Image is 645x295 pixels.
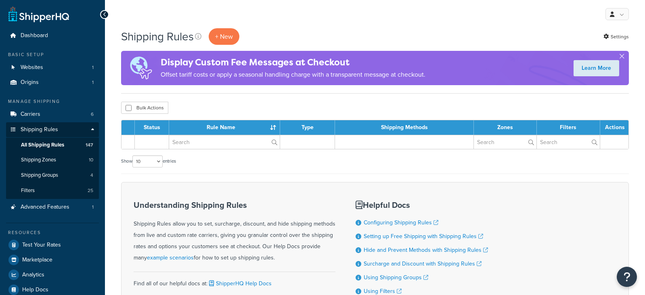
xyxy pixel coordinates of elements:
[207,279,272,288] a: ShipperHQ Help Docs
[6,98,99,105] div: Manage Shipping
[21,79,39,86] span: Origins
[474,135,536,149] input: Search
[22,257,52,264] span: Marketplace
[92,79,94,86] span: 1
[92,204,94,211] span: 1
[6,60,99,75] li: Websites
[135,120,169,135] th: Status
[21,172,58,179] span: Shipping Groups
[6,168,99,183] a: Shipping Groups 4
[22,242,61,249] span: Test Your Rates
[603,31,629,42] a: Settings
[6,200,99,215] a: Advanced Features 1
[21,64,43,71] span: Websites
[209,28,239,45] p: + New
[21,204,69,211] span: Advanced Features
[121,51,161,85] img: duties-banner-06bc72dcb5fe05cb3f9472aba00be2ae8eb53ab6f0d8bb03d382ba314ac3c341.png
[364,273,428,282] a: Using Shipping Groups
[6,122,99,199] li: Shipping Rules
[21,32,48,39] span: Dashboard
[132,155,163,167] select: Showentries
[280,120,335,135] th: Type
[6,75,99,90] li: Origins
[600,120,628,135] th: Actions
[6,200,99,215] li: Advanced Features
[88,187,93,194] span: 25
[134,201,335,264] div: Shipping Rules allow you to set, surcharge, discount, and hide shipping methods from live and cus...
[6,60,99,75] a: Websites 1
[364,246,488,254] a: Hide and Prevent Methods with Shipping Rules
[6,122,99,137] a: Shipping Rules
[91,111,94,118] span: 6
[6,253,99,267] a: Marketplace
[161,69,425,80] p: Offset tariff costs or apply a seasonal handling charge with a transparent message at checkout.
[121,29,194,44] h1: Shipping Rules
[21,111,40,118] span: Carriers
[6,229,99,236] div: Resources
[21,142,64,149] span: All Shipping Rules
[6,138,99,153] li: All Shipping Rules
[121,102,168,114] button: Bulk Actions
[22,272,44,278] span: Analytics
[364,218,438,227] a: Configuring Shipping Rules
[364,259,482,268] a: Surcharge and Discount with Shipping Rules
[356,201,488,209] h3: Helpful Docs
[147,253,194,262] a: example scenarios
[6,28,99,43] a: Dashboard
[90,172,93,179] span: 4
[474,120,537,135] th: Zones
[21,126,58,133] span: Shipping Rules
[537,120,600,135] th: Filters
[6,268,99,282] a: Analytics
[21,187,35,194] span: Filters
[6,75,99,90] a: Origins 1
[6,183,99,198] a: Filters 25
[134,201,335,209] h3: Understanding Shipping Rules
[22,287,48,293] span: Help Docs
[169,120,280,135] th: Rule Name
[6,51,99,58] div: Basic Setup
[161,56,425,69] h4: Display Custom Fee Messages at Checkout
[574,60,619,76] a: Learn More
[6,153,99,167] a: Shipping Zones 10
[121,155,176,167] label: Show entries
[6,238,99,252] a: Test Your Rates
[92,64,94,71] span: 1
[6,183,99,198] li: Filters
[86,142,93,149] span: 147
[335,120,473,135] th: Shipping Methods
[89,157,93,163] span: 10
[617,267,637,287] button: Open Resource Center
[6,138,99,153] a: All Shipping Rules 147
[364,232,483,241] a: Setting up Free Shipping with Shipping Rules
[6,107,99,122] li: Carriers
[6,168,99,183] li: Shipping Groups
[21,157,56,163] span: Shipping Zones
[169,135,280,149] input: Search
[134,272,335,289] div: Find all of our helpful docs at:
[8,6,69,22] a: ShipperHQ Home
[6,153,99,167] li: Shipping Zones
[537,135,600,149] input: Search
[6,107,99,122] a: Carriers 6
